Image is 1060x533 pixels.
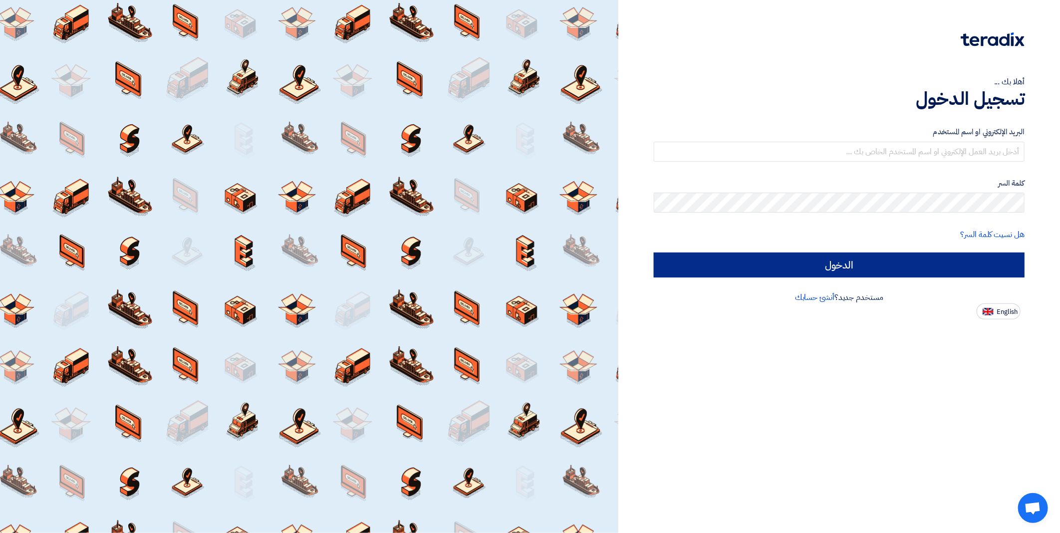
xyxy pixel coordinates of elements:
a: أنشئ حسابك [795,291,834,303]
span: English [997,308,1018,315]
div: أهلا بك ... [654,76,1025,88]
img: en-US.png [983,308,994,315]
h1: تسجيل الدخول [654,88,1025,110]
img: Teradix logo [961,32,1025,46]
a: هل نسيت كلمة السر؟ [961,229,1025,241]
label: البريد الإلكتروني او اسم المستخدم [654,126,1025,138]
button: English [977,303,1021,319]
div: مستخدم جديد؟ [654,291,1025,303]
label: كلمة السر [654,178,1025,189]
a: Open chat [1018,493,1048,523]
input: أدخل بريد العمل الإلكتروني او اسم المستخدم الخاص بك ... [654,142,1025,162]
input: الدخول [654,253,1025,277]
